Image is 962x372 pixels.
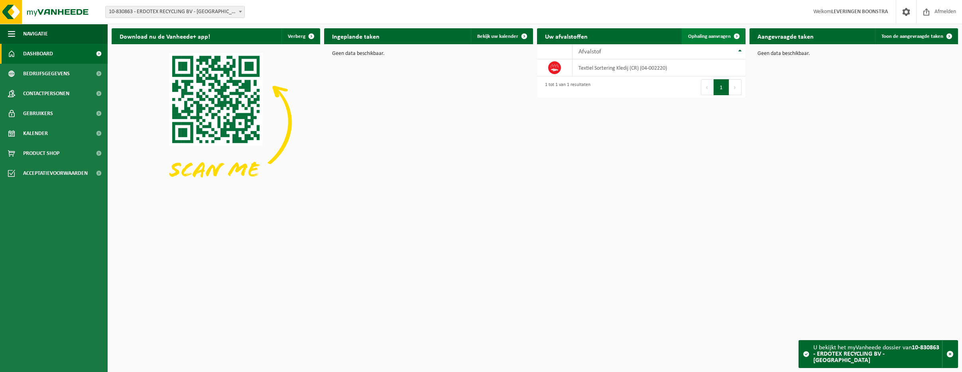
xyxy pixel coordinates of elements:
p: Geen data beschikbaar. [757,51,950,57]
button: 1 [714,79,729,95]
a: Ophaling aanvragen [682,28,745,44]
div: 1 tot 1 van 1 resultaten [541,78,590,96]
td: Textiel Sortering Kledij (CR) (04-002220) [572,59,745,76]
strong: LEVERINGEN BOONSTRA [831,9,888,15]
img: Download de VHEPlus App [112,44,320,200]
span: Navigatie [23,24,48,44]
span: Contactpersonen [23,84,69,104]
h2: Ingeplande taken [324,28,388,44]
span: Afvalstof [578,49,601,55]
span: Acceptatievoorwaarden [23,163,88,183]
span: 10-830863 - ERDOTEX RECYCLING BV - Ridderkerk [105,6,245,18]
div: U bekijkt het myVanheede dossier van [813,341,942,368]
span: Gebruikers [23,104,53,123]
span: Dashboard [23,44,53,64]
span: Ophaling aanvragen [688,34,731,39]
strong: 10-830863 - ERDOTEX RECYCLING BV - [GEOGRAPHIC_DATA] [813,345,939,364]
button: Previous [701,79,714,95]
span: 10-830863 - ERDOTEX RECYCLING BV - Ridderkerk [106,6,244,18]
span: Kalender [23,123,48,143]
span: Product Shop [23,143,59,163]
button: Next [729,79,742,95]
span: Bedrijfsgegevens [23,64,70,84]
h2: Uw afvalstoffen [537,28,596,44]
span: Toon de aangevraagde taken [881,34,943,39]
h2: Aangevraagde taken [750,28,822,44]
span: Verberg [288,34,305,39]
a: Toon de aangevraagde taken [875,28,957,44]
h2: Download nu de Vanheede+ app! [112,28,218,44]
button: Verberg [281,28,319,44]
p: Geen data beschikbaar. [332,51,525,57]
a: Bekijk uw kalender [471,28,532,44]
span: Bekijk uw kalender [477,34,518,39]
